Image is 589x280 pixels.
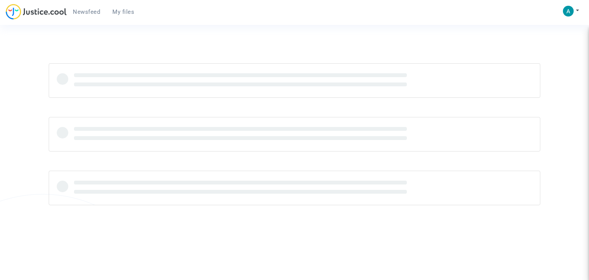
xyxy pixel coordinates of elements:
a: Newsfeed [67,6,106,18]
img: jc-logo.svg [6,4,67,20]
a: My files [106,6,140,18]
span: My files [112,8,134,15]
span: Newsfeed [73,8,100,15]
img: ACg8ocKxEh1roqPwRpg1kojw5Hkh0hlUCvJS7fqe8Gto7GA9q_g7JA=s96-c [563,6,574,16]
